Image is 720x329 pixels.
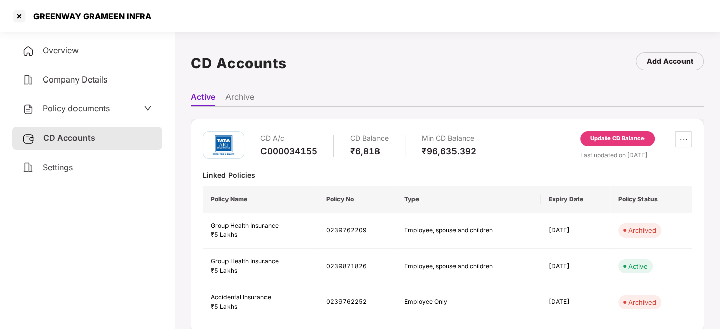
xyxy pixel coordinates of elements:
[676,135,691,143] span: ellipsis
[422,146,476,157] div: ₹96,635.392
[225,92,254,106] li: Archive
[43,103,110,113] span: Policy documents
[208,130,239,160] img: tatag.png
[350,146,389,157] div: ₹6,818
[628,225,656,235] div: Archived
[260,146,317,157] div: C000034155
[647,56,693,67] div: Add Account
[610,186,692,213] th: Policy Status
[211,303,237,310] span: ₹5 Lakhs
[203,186,318,213] th: Policy Name
[43,133,95,143] span: CD Accounts
[211,231,237,238] span: ₹5 Lakhs
[422,131,476,146] div: Min CD Balance
[404,226,516,235] div: Employee, spouse and children
[580,150,692,160] div: Last updated on [DATE]
[22,103,34,115] img: svg+xml;base64,PHN2ZyB4bWxucz0iaHR0cDovL3d3dy53My5vcmcvMjAwMC9zdmciIHdpZHRoPSIyNCIgaGVpZ2h0PSIyNC...
[318,186,396,213] th: Policy No
[318,249,396,284] td: 0239871826
[27,11,151,21] div: GREENWAY GRAMEEN INFRA
[541,213,610,249] td: [DATE]
[628,297,656,307] div: Archived
[22,133,35,145] img: svg+xml;base64,PHN2ZyB3aWR0aD0iMjUiIGhlaWdodD0iMjQiIHZpZXdCb3g9IjAgMCAyNSAyNCIgZmlsbD0ibm9uZSIgeG...
[22,45,34,57] img: svg+xml;base64,PHN2ZyB4bWxucz0iaHR0cDovL3d3dy53My5vcmcvMjAwMC9zdmciIHdpZHRoPSIyNCIgaGVpZ2h0PSIyNC...
[211,221,310,231] div: Group Health Insurance
[590,134,645,143] div: Update CD Balance
[43,45,79,55] span: Overview
[211,257,310,266] div: Group Health Insurance
[260,131,317,146] div: CD A/c
[350,131,389,146] div: CD Balance
[191,92,215,106] li: Active
[144,104,152,112] span: down
[318,284,396,320] td: 0239762252
[404,297,516,307] div: Employee Only
[22,161,34,174] img: svg+xml;base64,PHN2ZyB4bWxucz0iaHR0cDovL3d3dy53My5vcmcvMjAwMC9zdmciIHdpZHRoPSIyNCIgaGVpZ2h0PSIyNC...
[203,170,692,180] div: Linked Policies
[396,186,541,213] th: Type
[404,262,516,271] div: Employee, spouse and children
[43,74,107,85] span: Company Details
[318,213,396,249] td: 0239762209
[541,186,610,213] th: Expiry Date
[191,52,287,74] h1: CD Accounts
[541,284,610,320] td: [DATE]
[211,267,237,274] span: ₹5 Lakhs
[628,261,648,271] div: Active
[22,74,34,86] img: svg+xml;base64,PHN2ZyB4bWxucz0iaHR0cDovL3d3dy53My5vcmcvMjAwMC9zdmciIHdpZHRoPSIyNCIgaGVpZ2h0PSIyNC...
[43,162,73,172] span: Settings
[541,249,610,284] td: [DATE]
[675,131,692,147] button: ellipsis
[211,293,310,302] div: Accidental Insurance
